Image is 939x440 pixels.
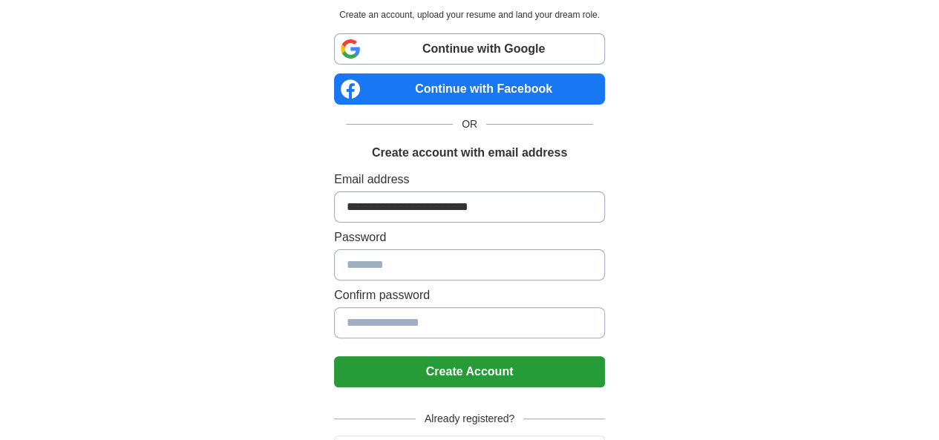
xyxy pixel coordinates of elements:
[416,411,523,427] span: Already registered?
[337,8,602,22] p: Create an account, upload your resume and land your dream role.
[334,33,605,65] a: Continue with Google
[334,73,605,105] a: Continue with Facebook
[334,286,605,304] label: Confirm password
[453,116,486,132] span: OR
[334,229,605,246] label: Password
[334,171,605,188] label: Email address
[372,144,567,162] h1: Create account with email address
[334,356,605,387] button: Create Account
